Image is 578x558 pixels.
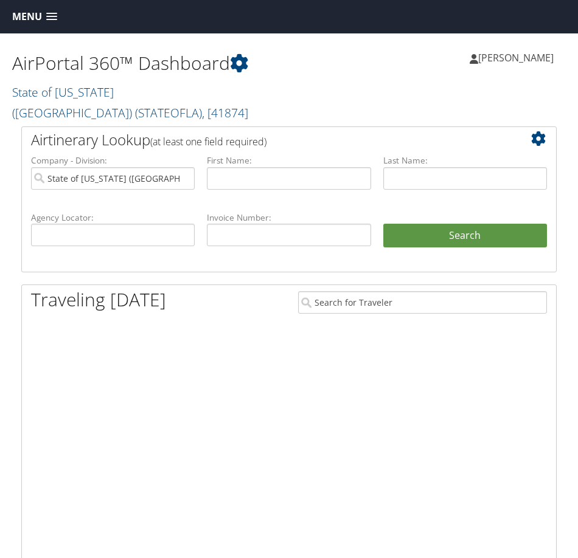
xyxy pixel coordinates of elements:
[298,291,547,314] input: Search for Traveler
[12,50,289,76] h1: AirPortal 360™ Dashboard
[470,40,566,76] a: [PERSON_NAME]
[31,287,166,312] h1: Traveling [DATE]
[207,212,371,224] label: Invoice Number:
[31,212,195,224] label: Agency Locator:
[207,154,371,167] label: First Name:
[202,105,248,121] span: , [ 41874 ]
[12,84,248,121] a: State of [US_STATE] ([GEOGRAPHIC_DATA])
[383,154,547,167] label: Last Name:
[31,129,503,150] h2: Airtinerary Lookup
[6,7,63,27] a: Menu
[383,224,547,248] button: Search
[135,105,202,121] span: ( STATEOFLA )
[478,51,554,64] span: [PERSON_NAME]
[150,135,266,148] span: (at least one field required)
[31,154,195,167] label: Company - Division:
[12,11,42,22] span: Menu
